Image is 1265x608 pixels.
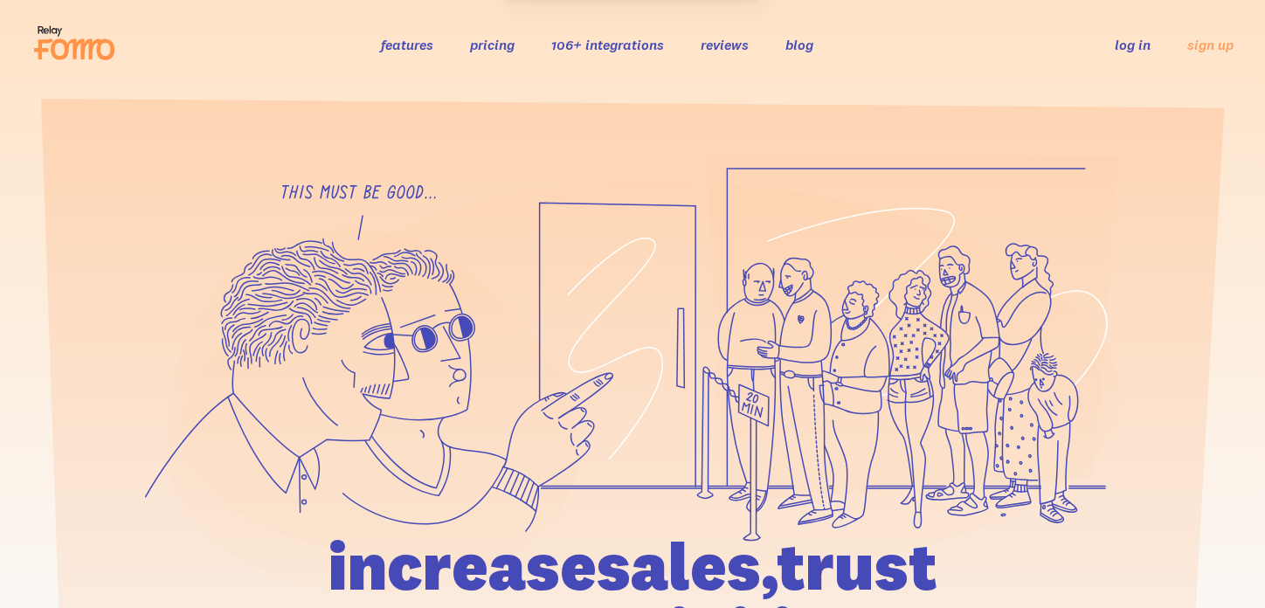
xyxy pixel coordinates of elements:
a: blog [785,36,813,53]
a: pricing [470,36,515,53]
a: log in [1115,36,1151,53]
a: sign up [1187,36,1234,54]
a: features [381,36,433,53]
a: reviews [701,36,749,53]
a: 106+ integrations [551,36,664,53]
